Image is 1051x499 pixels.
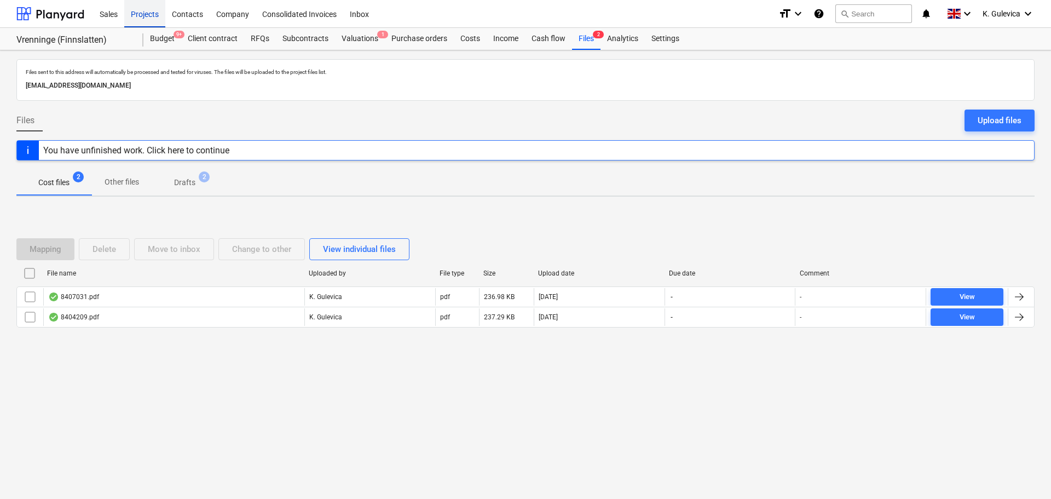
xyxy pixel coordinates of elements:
[645,28,686,50] a: Settings
[800,269,922,277] div: Comment
[335,28,385,50] div: Valuations
[440,269,475,277] div: File type
[961,7,974,20] i: keyboard_arrow_down
[792,7,805,20] i: keyboard_arrow_down
[309,269,431,277] div: Uploaded by
[385,28,454,50] a: Purchase orders
[813,7,824,20] i: Knowledge base
[572,28,600,50] a: Files2
[538,269,660,277] div: Upload date
[143,28,181,50] a: Budget9+
[539,313,558,321] div: [DATE]
[440,293,450,301] div: pdf
[525,28,572,50] a: Cash flow
[931,288,1003,306] button: View
[323,242,396,256] div: View individual files
[174,177,195,188] p: Drafts
[572,28,600,50] div: Files
[309,292,342,302] p: K. Gulevica
[593,31,604,38] span: 2
[276,28,335,50] a: Subcontracts
[931,308,1003,326] button: View
[181,28,244,50] a: Client contract
[483,269,529,277] div: Size
[16,114,34,127] span: Files
[48,292,99,301] div: 8407031.pdf
[840,9,849,18] span: search
[73,171,84,182] span: 2
[309,313,342,322] p: K. Gulevica
[669,269,791,277] div: Due date
[244,28,276,50] a: RFQs
[669,292,674,302] span: -
[143,28,181,50] div: Budget
[26,80,1025,91] p: [EMAIL_ADDRESS][DOMAIN_NAME]
[105,176,139,188] p: Other files
[454,28,487,50] a: Costs
[960,291,975,303] div: View
[48,313,99,322] div: 8404209.pdf
[669,313,674,322] span: -
[800,313,801,321] div: -
[965,110,1035,131] button: Upload files
[199,171,210,182] span: 2
[309,238,409,260] button: View individual files
[835,4,912,23] button: Search
[484,313,515,321] div: 237.29 KB
[800,293,801,301] div: -
[539,293,558,301] div: [DATE]
[600,28,645,50] a: Analytics
[440,313,450,321] div: pdf
[48,313,59,322] div: OCR finished
[1021,7,1035,20] i: keyboard_arrow_down
[960,311,975,324] div: View
[43,145,229,156] div: You have unfinished work. Click here to continue
[484,293,515,301] div: 236.98 KB
[48,292,59,301] div: OCR finished
[16,35,130,46] div: Vrenninge (Finnslatten)
[983,9,1020,18] span: K. Gulevica
[978,113,1021,128] div: Upload files
[26,68,1025,76] p: Files sent to this address will automatically be processed and tested for viruses. The files will...
[921,7,932,20] i: notifications
[47,269,300,277] div: File name
[335,28,385,50] a: Valuations1
[174,31,184,38] span: 9+
[38,177,70,188] p: Cost files
[778,7,792,20] i: format_size
[377,31,388,38] span: 1
[487,28,525,50] a: Income
[996,446,1051,499] iframe: Chat Widget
